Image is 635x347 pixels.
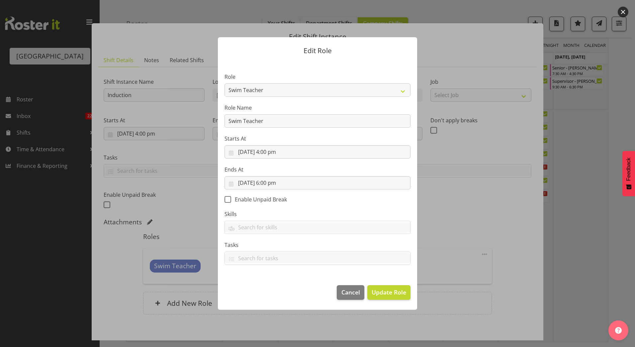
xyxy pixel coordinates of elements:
input: Search for tasks [225,253,410,263]
input: Search for skills [225,222,410,233]
button: Cancel [337,285,364,300]
input: Click to select... [225,176,410,189]
label: Role [225,73,410,81]
span: Enable Unpaid Break [231,196,287,203]
span: Feedback [626,158,632,181]
label: Starts At [225,135,410,143]
span: Update Role [372,288,406,296]
label: Ends At [225,166,410,173]
button: Update Role [367,285,410,300]
label: Role Name [225,104,410,112]
label: Skills [225,210,410,218]
button: Feedback - Show survey [622,151,635,196]
input: Click to select... [225,145,410,159]
span: Cancel [341,288,360,296]
img: help-xxl-2.png [615,327,622,334]
input: E.g. Waiter 1 [225,114,410,128]
p: Edit Role [225,47,410,54]
label: Tasks [225,241,410,249]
